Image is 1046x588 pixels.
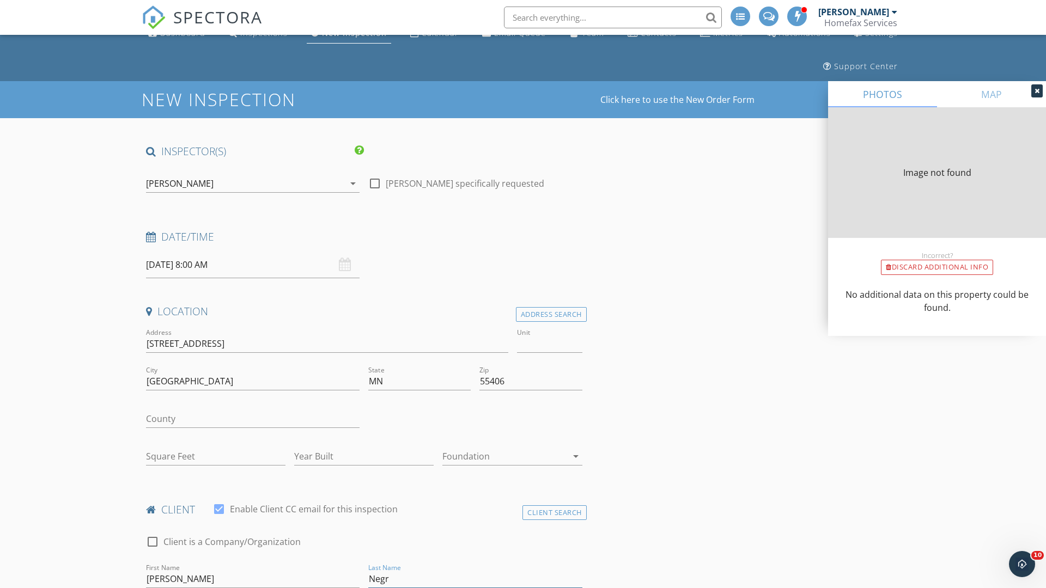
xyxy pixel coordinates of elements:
input: Search everything... [504,7,722,28]
h4: INSPECTOR(S) [146,144,364,158]
i: arrow_drop_down [569,450,582,463]
i: arrow_drop_down [346,177,360,190]
img: The Best Home Inspection Software - Spectora [142,5,166,29]
div: [PERSON_NAME] [818,7,889,17]
div: Support Center [834,61,898,71]
label: [PERSON_NAME] specifically requested [386,178,544,189]
h1: New Inspection [142,90,383,109]
h4: Date/Time [146,230,582,244]
a: SPECTORA [142,15,263,38]
a: Click here to use the New Order Form [600,95,755,104]
span: SPECTORA [173,5,263,28]
span: 10 [1031,551,1044,560]
div: Address Search [516,307,587,322]
div: Discard Additional info [881,260,993,275]
a: MAP [937,81,1046,107]
h4: client [146,503,582,517]
input: Select date [146,252,360,278]
a: Support Center [819,57,902,77]
p: No additional data on this property could be found. [841,288,1033,314]
div: Client Search [522,505,587,520]
a: PHOTOS [828,81,937,107]
iframe: Intercom live chat [1009,551,1035,577]
h4: Location [146,304,582,318]
label: Enable Client CC email for this inspection [230,504,398,514]
div: Homefax Services [824,17,897,28]
div: Incorrect? [828,251,1046,260]
label: Client is a Company/Organization [163,536,301,547]
div: [PERSON_NAME] [146,179,214,188]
